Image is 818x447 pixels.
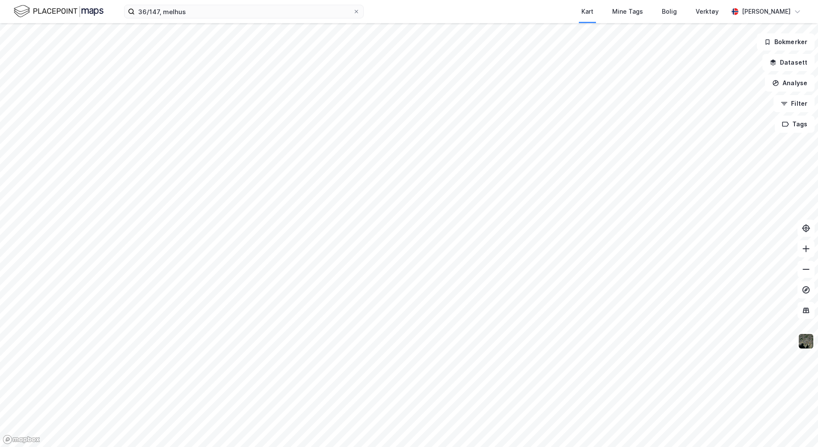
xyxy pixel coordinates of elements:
[135,5,353,18] input: Søk på adresse, matrikkel, gårdeiere, leietakere eller personer
[775,406,818,447] div: Kontrollprogram for chat
[696,6,719,17] div: Verktøy
[798,333,814,349] img: 9k=
[581,6,593,17] div: Kart
[762,54,815,71] button: Datasett
[612,6,643,17] div: Mine Tags
[757,33,815,51] button: Bokmerker
[662,6,677,17] div: Bolig
[774,95,815,112] button: Filter
[775,116,815,133] button: Tags
[742,6,791,17] div: [PERSON_NAME]
[775,406,818,447] iframe: Chat Widget
[3,435,40,444] a: Mapbox homepage
[765,74,815,92] button: Analyse
[14,4,104,19] img: logo.f888ab2527a4732fd821a326f86c7f29.svg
